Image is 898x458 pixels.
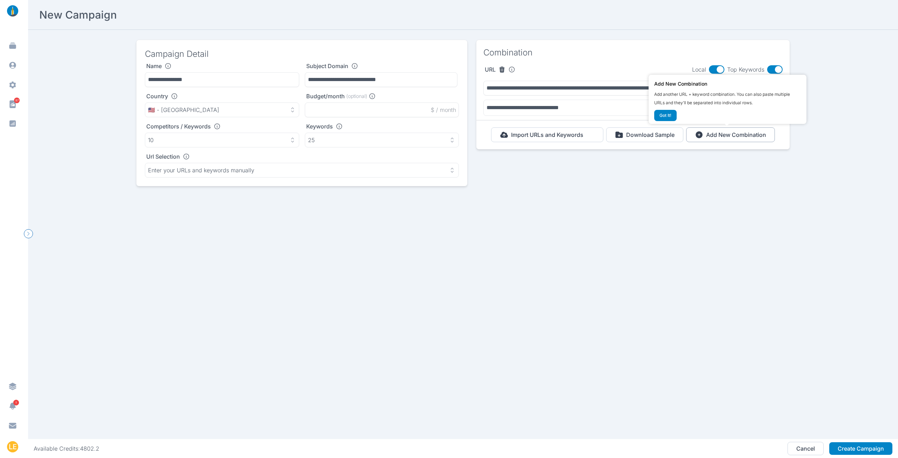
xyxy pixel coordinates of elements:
[829,442,892,455] button: Create Campaign
[145,163,459,178] button: Enter your URLs and keywords manually
[146,93,168,100] label: Country
[306,62,348,69] label: Subject Domain
[727,66,764,73] span: Top Keywords
[788,442,824,455] button: Cancel
[485,66,496,73] label: URL
[4,5,21,16] img: linklaunch_small.2ae18699.png
[34,445,99,452] div: Available Credits: 4802.2
[146,123,211,130] label: Competitors / Keywords
[148,106,219,113] p: 🇺🇸 - [GEOGRAPHIC_DATA]
[308,137,315,144] p: 25
[14,98,20,103] span: 87
[654,90,801,107] p: Add another URL + keyword combination. You can also paste multiple URLs and they’ll be separated ...
[483,47,532,58] h3: Combination
[306,93,345,100] label: Budget/month
[706,131,766,138] p: Add New Combination
[148,137,154,144] p: 10
[431,106,456,113] p: $ / month
[606,127,683,142] button: Download Sample
[39,8,117,21] h2: New Campaign
[145,48,459,60] h3: Campaign Detail
[511,131,583,138] p: Import URLs and Keywords
[306,123,333,130] label: Keywords
[305,133,459,147] button: 25
[145,133,299,147] button: 10
[692,66,706,73] span: Local
[686,127,775,142] button: Add New Combination
[654,80,801,87] h3: Add New Combination
[148,167,254,174] p: Enter your URLs and keywords manually
[654,110,677,121] button: Got It!
[146,62,162,69] label: Name
[346,93,367,100] span: (optional)
[146,153,180,160] label: Url Selection
[491,127,603,142] button: Import URLs and Keywords
[145,102,299,117] button: 🇺🇸 - [GEOGRAPHIC_DATA]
